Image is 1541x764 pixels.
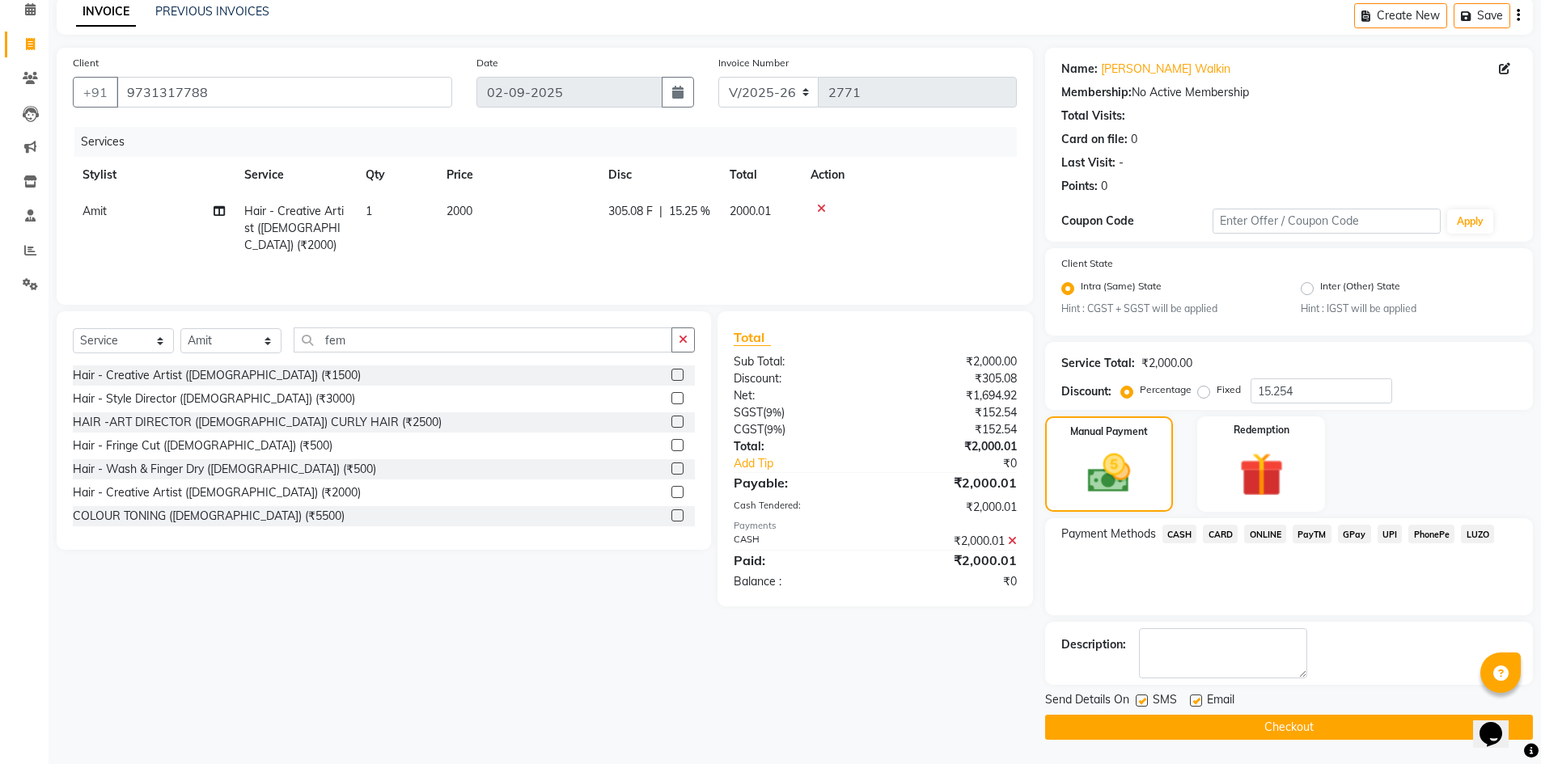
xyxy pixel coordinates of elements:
[1045,691,1129,711] span: Send Details On
[1061,108,1125,125] div: Total Visits:
[1131,131,1137,148] div: 0
[722,473,875,492] div: Payable:
[875,387,1029,404] div: ₹1,694.92
[1061,84,1132,101] div: Membership:
[1354,3,1447,28] button: Create New
[1226,447,1298,502] img: _gift.svg
[659,203,663,220] span: |
[1320,279,1400,298] label: Inter (Other) State
[1061,383,1111,400] div: Discount:
[801,157,1017,193] th: Action
[73,414,442,431] div: HAIR -ART DIRECTOR ([DEMOGRAPHIC_DATA]) CURLY HAIR (₹2500)
[767,423,782,436] span: 9%
[1061,526,1156,542] span: Payment Methods
[1207,691,1234,711] span: Email
[73,56,99,70] label: Client
[766,406,781,419] span: 9%
[734,422,764,437] span: CGST
[366,204,372,218] span: 1
[720,157,801,193] th: Total
[294,327,672,352] input: Search or Scan
[1061,636,1126,653] div: Description:
[476,56,498,70] label: Date
[722,573,875,590] div: Balance :
[722,551,875,570] div: Paid:
[734,329,771,346] span: Total
[722,353,875,370] div: Sub Total:
[1061,84,1517,101] div: No Active Membership
[1119,154,1124,171] div: -
[1061,61,1098,78] div: Name:
[722,421,875,438] div: ( )
[1473,699,1525,748] iframe: chat widget
[875,551,1029,570] div: ₹2,000.01
[244,204,344,252] span: Hair - Creative Artist ([DEMOGRAPHIC_DATA]) (₹2000)
[1293,525,1331,543] span: PayTM
[730,204,771,218] span: 2000.01
[1061,213,1213,230] div: Coupon Code
[1378,525,1403,543] span: UPI
[875,438,1029,455] div: ₹2,000.01
[1101,178,1107,195] div: 0
[356,157,437,193] th: Qty
[875,421,1029,438] div: ₹152.54
[1061,154,1116,171] div: Last Visit:
[83,204,107,218] span: Amit
[875,473,1029,492] div: ₹2,000.01
[437,157,599,193] th: Price
[1101,61,1230,78] a: [PERSON_NAME] Walkin
[1074,449,1144,498] img: _cash.svg
[1203,525,1238,543] span: CARD
[608,203,653,220] span: 305.08 F
[1061,355,1135,372] div: Service Total:
[73,390,355,407] div: Hair - Style Director ([DEMOGRAPHIC_DATA]) (₹3000)
[73,484,361,501] div: Hair - Creative Artist ([DEMOGRAPHIC_DATA]) (₹2000)
[73,77,118,108] button: +91
[669,203,710,220] span: 15.25 %
[235,157,356,193] th: Service
[718,56,789,70] label: Invoice Number
[1045,715,1533,740] button: Checkout
[1301,302,1517,316] small: Hint : IGST will be applied
[1461,525,1494,543] span: LUZO
[1234,423,1289,437] label: Redemption
[73,461,376,478] div: Hair - Wash & Finger Dry ([DEMOGRAPHIC_DATA]) (₹500)
[73,437,332,454] div: Hair - Fringe Cut ([DEMOGRAPHIC_DATA]) (₹500)
[722,455,900,472] a: Add Tip
[74,127,1029,157] div: Services
[734,519,1016,533] div: Payments
[734,405,763,420] span: SGST
[1153,691,1177,711] span: SMS
[155,4,269,19] a: PREVIOUS INVOICES
[1061,256,1113,271] label: Client State
[447,204,472,218] span: 2000
[73,157,235,193] th: Stylist
[1447,209,1493,234] button: Apply
[1061,131,1128,148] div: Card on file:
[73,367,361,384] div: Hair - Creative Artist ([DEMOGRAPHIC_DATA]) (₹1500)
[1454,3,1510,28] button: Save
[1070,424,1148,439] label: Manual Payment
[1081,279,1162,298] label: Intra (Same) State
[722,499,875,516] div: Cash Tendered:
[875,370,1029,387] div: ₹305.08
[1140,382,1192,397] label: Percentage
[1408,525,1454,543] span: PhonePe
[1162,525,1197,543] span: CASH
[875,533,1029,550] div: ₹2,000.01
[722,404,875,421] div: ( )
[875,404,1029,421] div: ₹152.54
[116,77,452,108] input: Search by Name/Mobile/Email/Code
[1061,302,1277,316] small: Hint : CGST + SGST will be applied
[1217,382,1241,397] label: Fixed
[722,387,875,404] div: Net:
[73,508,345,525] div: COLOUR TONING ([DEMOGRAPHIC_DATA]) (₹5500)
[1141,355,1192,372] div: ₹2,000.00
[599,157,720,193] th: Disc
[722,533,875,550] div: CASH
[901,455,1029,472] div: ₹0
[1338,525,1371,543] span: GPay
[1213,209,1441,234] input: Enter Offer / Coupon Code
[875,353,1029,370] div: ₹2,000.00
[722,370,875,387] div: Discount:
